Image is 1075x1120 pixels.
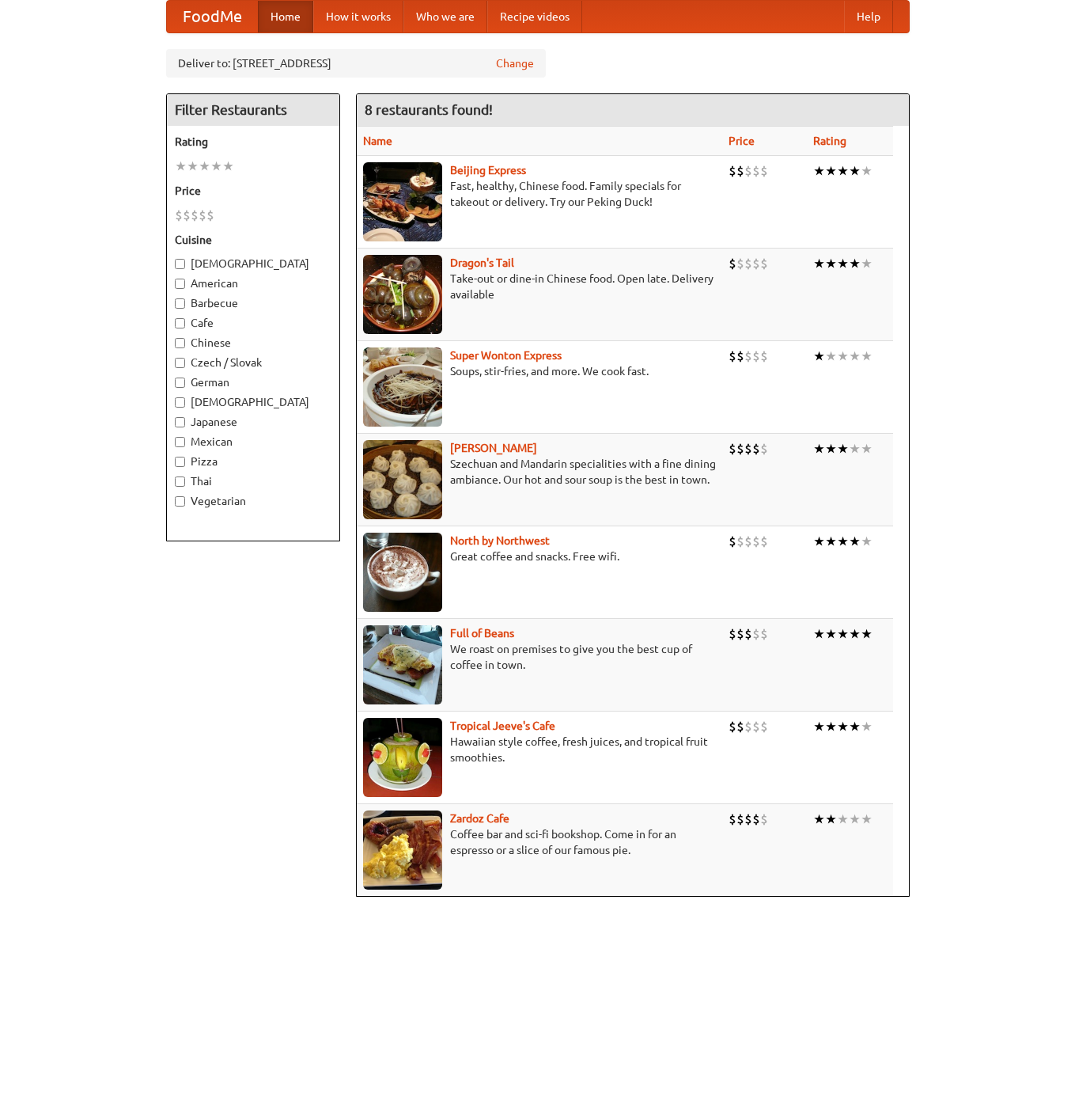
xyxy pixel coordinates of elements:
[363,271,717,302] p: Take-out or dine-in Chinese food. Open late. Delivery available
[837,347,849,365] li: ★
[813,255,825,272] li: ★
[363,440,442,519] img: shandong.jpg
[849,811,861,828] li: ★
[736,625,744,643] li: $
[450,164,526,177] a: Beijing Express
[837,533,849,550] li: ★
[450,442,537,454] b: [PERSON_NAME]
[363,533,442,612] img: north.jpg
[736,347,744,365] li: $
[363,162,442,241] img: beijing.jpg
[403,1,487,32] a: Who we are
[744,162,752,180] li: $
[736,162,744,180] li: $
[187,158,199,175] li: ★
[861,347,872,365] li: ★
[736,255,744,272] li: $
[175,434,331,450] label: Mexican
[760,718,768,735] li: $
[450,719,555,732] b: Tropical Jeeve's Cafe
[844,1,893,32] a: Help
[736,533,744,550] li: $
[175,335,331,351] label: Chinese
[175,207,183,224] li: $
[450,349,562,362] b: Super Wonton Express
[175,279,185,289] input: American
[849,255,861,272] li: ★
[363,549,717,564] p: Great coffee and snacks. Free wifi.
[813,135,846,147] a: Rating
[175,378,185,388] input: German
[175,454,331,469] label: Pizza
[736,718,744,735] li: $
[861,718,872,735] li: ★
[752,440,760,457] li: $
[175,256,331,271] label: [DEMOGRAPHIC_DATA]
[167,94,339,126] h4: Filter Restaurants
[813,625,825,643] li: ★
[861,811,872,828] li: ★
[849,347,861,365] li: ★
[167,1,258,32] a: FoodMe
[837,625,849,643] li: ★
[363,135,392,147] a: Name
[861,162,872,180] li: ★
[175,358,185,368] input: Czech / Slovak
[861,255,872,272] li: ★
[363,347,442,427] img: superwonton.jpg
[861,440,872,457] li: ★
[861,533,872,550] li: ★
[849,440,861,457] li: ★
[363,255,442,334] img: dragon.jpg
[175,134,331,150] h5: Rating
[729,625,736,643] li: $
[363,641,717,673] p: We roast on premises to give you the best cup of coffee in town.
[837,255,849,272] li: ★
[313,1,403,32] a: How it works
[760,440,768,457] li: $
[813,533,825,550] li: ★
[363,625,442,704] img: beans.jpg
[450,256,514,269] b: Dragon's Tail
[363,811,442,890] img: zardoz.jpg
[744,255,752,272] li: $
[825,255,837,272] li: ★
[729,533,736,550] li: $
[729,135,755,147] a: Price
[813,718,825,735] li: ★
[450,627,514,640] a: Full of Beans
[744,347,752,365] li: $
[450,812,509,825] a: Zardoz Cafe
[222,158,234,175] li: ★
[206,207,214,224] li: $
[363,363,717,379] p: Soups, stir-fries, and more. We cook fast.
[450,534,550,547] b: North by Northwest
[760,811,768,828] li: $
[752,347,760,365] li: $
[752,811,760,828] li: $
[729,811,736,828] li: $
[744,718,752,735] li: $
[760,162,768,180] li: $
[365,102,493,117] ng-pluralize: 8 restaurants found!
[175,414,331,430] label: Japanese
[760,533,768,550] li: $
[175,473,331,489] label: Thai
[849,162,861,180] li: ★
[175,355,331,370] label: Czech / Slovak
[175,397,185,408] input: [DEMOGRAPHIC_DATA]
[191,207,199,224] li: $
[825,533,837,550] li: ★
[752,718,760,735] li: $
[210,158,222,175] li: ★
[849,718,861,735] li: ★
[744,440,752,457] li: $
[849,533,861,550] li: ★
[729,718,736,735] li: $
[199,158,210,175] li: ★
[825,440,837,457] li: ★
[825,162,837,180] li: ★
[729,440,736,457] li: $
[175,374,331,390] label: German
